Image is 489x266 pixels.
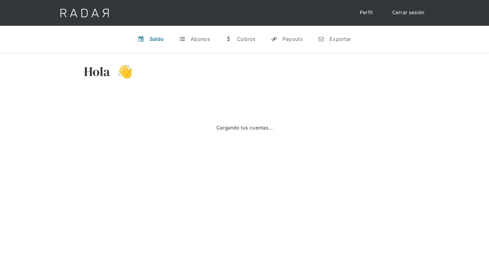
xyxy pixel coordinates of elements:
[225,36,232,42] div: w
[138,36,144,42] div: v
[84,63,110,80] h3: Hola
[191,36,210,42] div: Abonos
[179,36,186,42] div: t
[330,36,351,42] div: Exportar
[386,6,431,19] a: Cerrar sesión
[318,36,324,42] div: n
[110,63,133,80] h3: 👋
[353,6,379,19] a: Perfil
[216,124,273,132] div: Cargando tus cuentas...
[237,36,256,42] div: Cobros
[271,36,277,42] div: y
[149,36,164,42] div: Saldo
[283,36,303,42] div: Payouts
